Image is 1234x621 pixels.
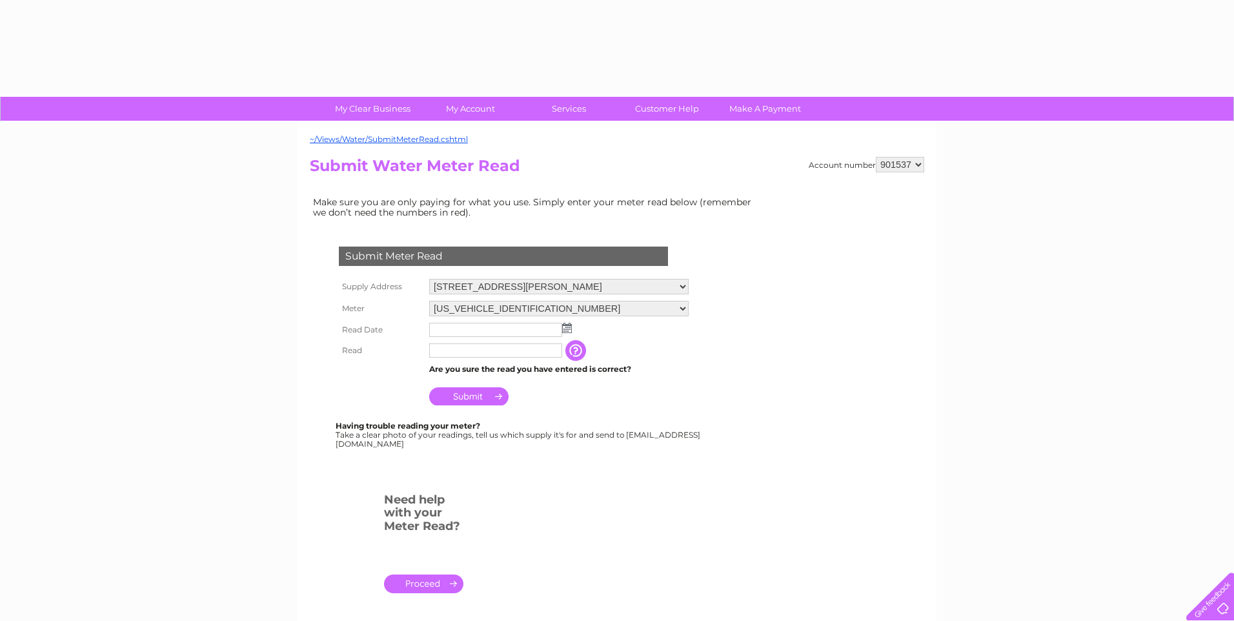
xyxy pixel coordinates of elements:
[336,320,426,340] th: Read Date
[562,323,572,333] img: ...
[809,157,924,172] div: Account number
[429,387,509,405] input: Submit
[336,276,426,298] th: Supply Address
[614,97,720,121] a: Customer Help
[565,340,589,361] input: Information
[712,97,818,121] a: Make A Payment
[384,491,463,540] h3: Need help with your Meter Read?
[310,194,762,221] td: Make sure you are only paying for what you use. Simply enter your meter read below (remember we d...
[319,97,426,121] a: My Clear Business
[426,361,692,378] td: Are you sure the read you have entered is correct?
[339,247,668,266] div: Submit Meter Read
[310,157,924,181] h2: Submit Water Meter Read
[310,134,468,144] a: ~/Views/Water/SubmitMeterRead.cshtml
[336,422,702,448] div: Take a clear photo of your readings, tell us which supply it's for and send to [EMAIL_ADDRESS][DO...
[336,421,480,431] b: Having trouble reading your meter?
[516,97,622,121] a: Services
[336,340,426,361] th: Read
[384,575,463,593] a: .
[418,97,524,121] a: My Account
[336,298,426,320] th: Meter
